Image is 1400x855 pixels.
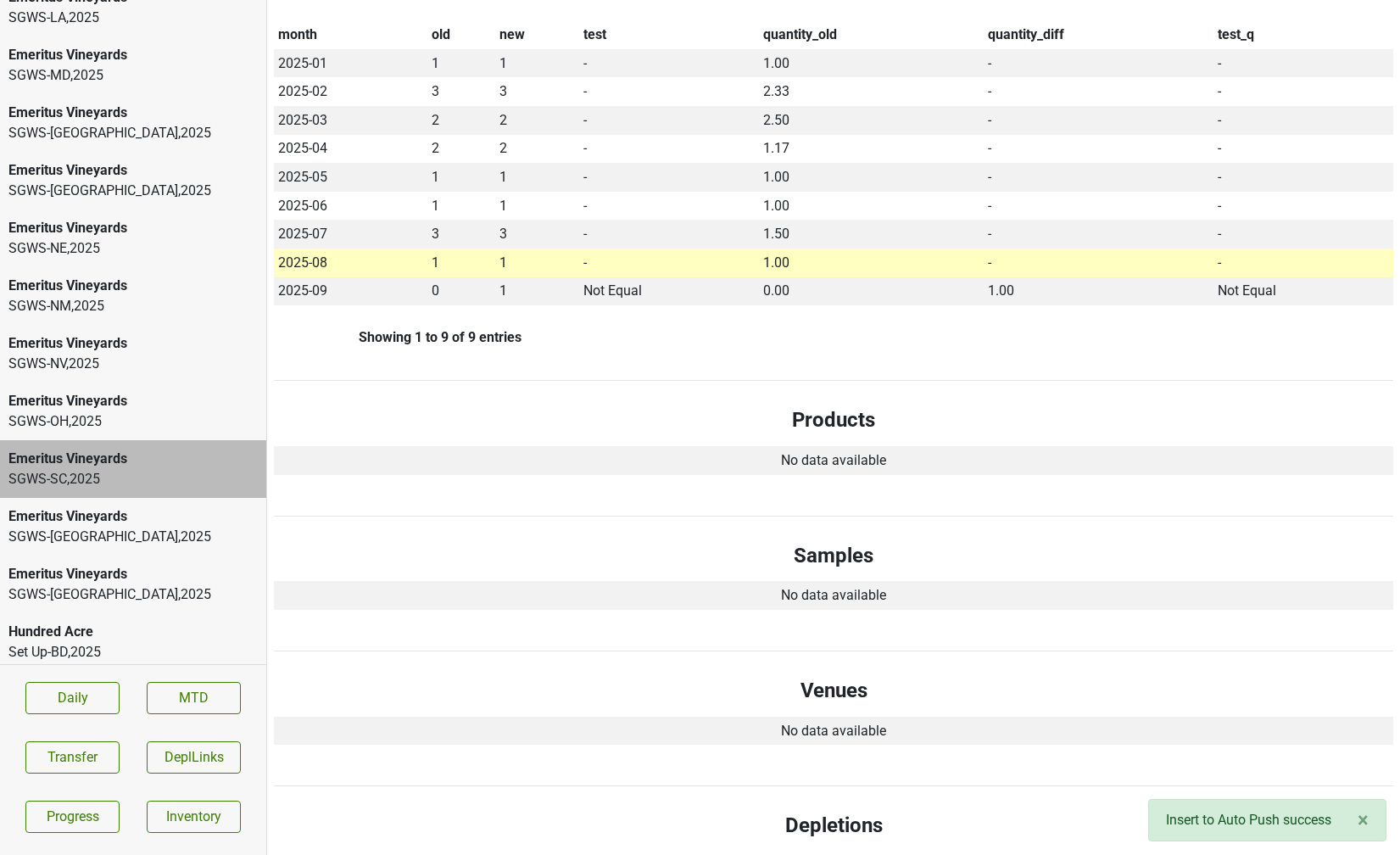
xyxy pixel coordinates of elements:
button: Transfer [25,741,120,774]
td: 2 [495,106,580,135]
th: old: activate to sort column ascending [427,20,495,49]
h4: Depletions [287,813,1380,838]
div: Emeritus Vineyards [8,45,258,65]
td: - [1213,192,1393,221]
td: 1 [427,163,495,192]
td: 3 [427,220,495,249]
td: No data available [274,717,1393,746]
div: SGWS-[GEOGRAPHIC_DATA] , 2025 [8,123,258,143]
div: Emeritus Vineyards [8,564,258,584]
div: Emeritus Vineyards [8,218,258,238]
td: - [984,163,1214,192]
td: 2 [495,135,580,164]
td: 1 [427,192,495,221]
td: - [579,135,759,164]
div: Emeritus Vineyards [8,160,258,181]
td: - [984,135,1214,164]
th: quantity_old: activate to sort column ascending [759,20,984,49]
button: DeplLinks [147,741,241,774]
div: SGWS-NV , 2025 [8,354,258,374]
div: SGWS-SC , 2025 [8,469,258,489]
a: Inventory [147,801,241,833]
td: 0 [427,277,495,306]
div: Emeritus Vineyards [8,391,258,411]
div: SGWS-[GEOGRAPHIC_DATA] , 2025 [8,181,258,201]
td: 1.00 [984,277,1214,306]
a: Progress [25,801,120,833]
td: 2025-05 [274,163,427,192]
div: Emeritus Vineyards [8,506,258,527]
td: - [579,192,759,221]
h4: Products [287,408,1380,433]
th: test: activate to sort column ascending [579,20,759,49]
td: 1 [495,249,580,277]
div: Emeritus Vineyards [8,276,258,296]
td: 2025-08 [274,249,427,277]
td: Not Equal [579,277,759,306]
div: SGWS-[GEOGRAPHIC_DATA] , 2025 [8,527,258,547]
div: SGWS-[GEOGRAPHIC_DATA] , 2025 [8,584,258,605]
td: - [1213,106,1393,135]
td: 2025-09 [274,277,427,306]
td: 2025-06 [274,192,427,221]
span: × [1358,808,1369,832]
td: 2025-04 [274,135,427,164]
td: - [1213,163,1393,192]
td: 3 [427,77,495,106]
h4: Samples [287,544,1380,568]
td: 0.00 [759,277,984,306]
th: quantity_diff: activate to sort column ascending [984,20,1214,49]
th: new: activate to sort column ascending [495,20,580,49]
td: - [984,77,1214,106]
td: 3 [495,220,580,249]
div: SGWS-MD , 2025 [8,65,258,86]
td: - [1213,77,1393,106]
div: SGWS-NE , 2025 [8,238,258,259]
td: No data available [274,581,1393,610]
td: - [579,106,759,135]
td: - [1213,249,1393,277]
div: Showing 1 to 9 of 9 entries [274,329,522,345]
td: 2025-02 [274,77,427,106]
td: - [984,49,1214,78]
td: - [984,220,1214,249]
div: Insert to Auto Push success [1148,799,1386,841]
td: 1 [427,49,495,78]
td: 1 [427,249,495,277]
td: 1 [495,163,580,192]
td: - [579,49,759,78]
th: month: activate to sort column descending [274,20,427,49]
td: 2.33 [759,77,984,106]
td: - [984,192,1214,221]
td: 1.00 [759,192,984,221]
td: 1.00 [759,249,984,277]
td: 2025-03 [274,106,427,135]
div: SGWS-LA , 2025 [8,8,258,28]
td: 1 [495,192,580,221]
td: 1 [495,277,580,306]
td: 1.17 [759,135,984,164]
a: Daily [25,682,120,714]
td: 2 [427,106,495,135]
h4: Venues [287,679,1380,703]
td: - [579,77,759,106]
div: Set Up-BD , 2025 [8,642,258,662]
div: SGWS-OH , 2025 [8,411,258,432]
div: Emeritus Vineyards [8,333,258,354]
td: 2.50 [759,106,984,135]
a: MTD [147,682,241,714]
td: - [1213,135,1393,164]
td: - [579,163,759,192]
td: - [579,249,759,277]
td: - [1213,49,1393,78]
td: Not Equal [1213,277,1393,306]
td: - [984,106,1214,135]
div: SGWS-NM , 2025 [8,296,258,316]
td: 3 [495,77,580,106]
td: 2 [427,135,495,164]
td: 2025-01 [274,49,427,78]
td: - [579,220,759,249]
td: 1.00 [759,163,984,192]
td: - [984,249,1214,277]
td: - [1213,220,1393,249]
